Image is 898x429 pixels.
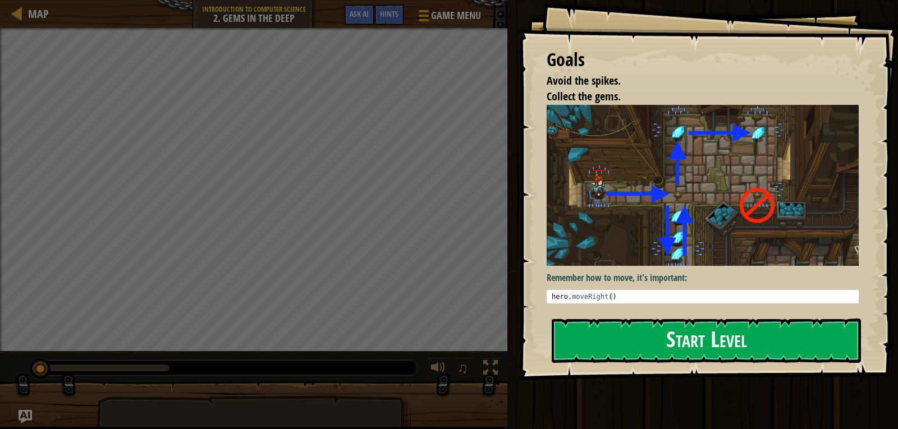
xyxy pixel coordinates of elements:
div: Goals [547,47,859,73]
span: Collect the gems. [547,89,621,104]
span: Avoid the spikes. [547,73,621,88]
a: Map [22,6,49,21]
img: Gems in the deep [547,105,867,266]
button: ♫ [455,358,474,381]
span: Ask AI [350,8,369,19]
button: Ask AI [344,4,374,25]
button: Toggle fullscreen [479,358,502,381]
span: Map [28,6,49,21]
button: Adjust volume [427,358,450,381]
p: Remember how to move, it's important: [547,271,867,284]
span: Hints [380,8,398,19]
span: Game Menu [431,8,481,23]
li: Avoid the spikes. [533,73,856,89]
button: Ask AI [19,410,32,423]
span: ♫ [457,359,469,376]
li: Collect the gems. [533,89,856,105]
button: Game Menu [410,4,488,31]
button: Start Level [552,319,861,363]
